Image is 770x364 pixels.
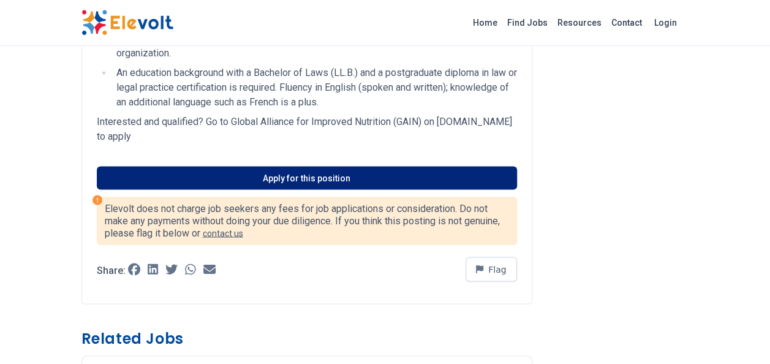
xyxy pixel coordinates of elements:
[553,13,606,32] a: Resources
[113,66,517,110] li: An education background with a Bachelor of Laws (LL.B.) and a postgraduate diploma in law or lega...
[97,166,517,189] a: Apply for this position
[647,10,684,35] a: Login
[97,265,126,275] p: Share:
[81,328,532,348] h3: Related Jobs
[709,305,770,364] iframe: Chat Widget
[81,10,173,36] img: Elevolt
[606,13,647,32] a: Contact
[97,115,517,144] p: Interested and qualified? Go to Global Alliance for Improved Nutrition (GAIN) on [DOMAIN_NAME] to...
[468,13,502,32] a: Home
[203,228,243,238] a: contact us
[105,202,509,239] p: Elevolt does not charge job seekers any fees for job applications or consideration. Do not make a...
[466,257,517,281] button: Flag
[502,13,553,32] a: Find Jobs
